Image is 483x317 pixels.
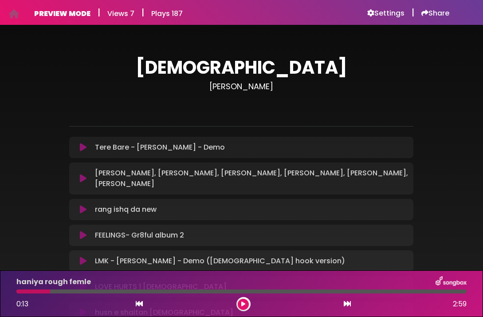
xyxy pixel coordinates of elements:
[16,299,28,309] span: 0:13
[69,57,413,78] h1: [DEMOGRAPHIC_DATA]
[95,230,184,241] p: FEELINGS- Gr8ful album 2
[412,7,414,18] h5: |
[453,299,467,309] span: 2:59
[107,9,134,18] h6: Views 7
[95,168,408,189] p: [PERSON_NAME], [PERSON_NAME], [PERSON_NAME], [PERSON_NAME], [PERSON_NAME], [PERSON_NAME]
[421,9,449,18] a: Share
[69,82,413,91] h3: [PERSON_NAME]
[141,7,144,18] h5: |
[34,9,90,18] h6: PREVIEW MODE
[98,7,100,18] h5: |
[151,9,183,18] h6: Plays 187
[95,256,345,266] p: LMK - [PERSON_NAME] - Demo ([DEMOGRAPHIC_DATA] hook version)
[16,277,91,287] p: haniya rough femle
[436,276,467,288] img: songbox-logo-white.png
[95,142,225,153] p: Tere Bare - [PERSON_NAME] - Demo
[95,204,157,215] p: rang ishq da new
[367,9,404,18] a: Settings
